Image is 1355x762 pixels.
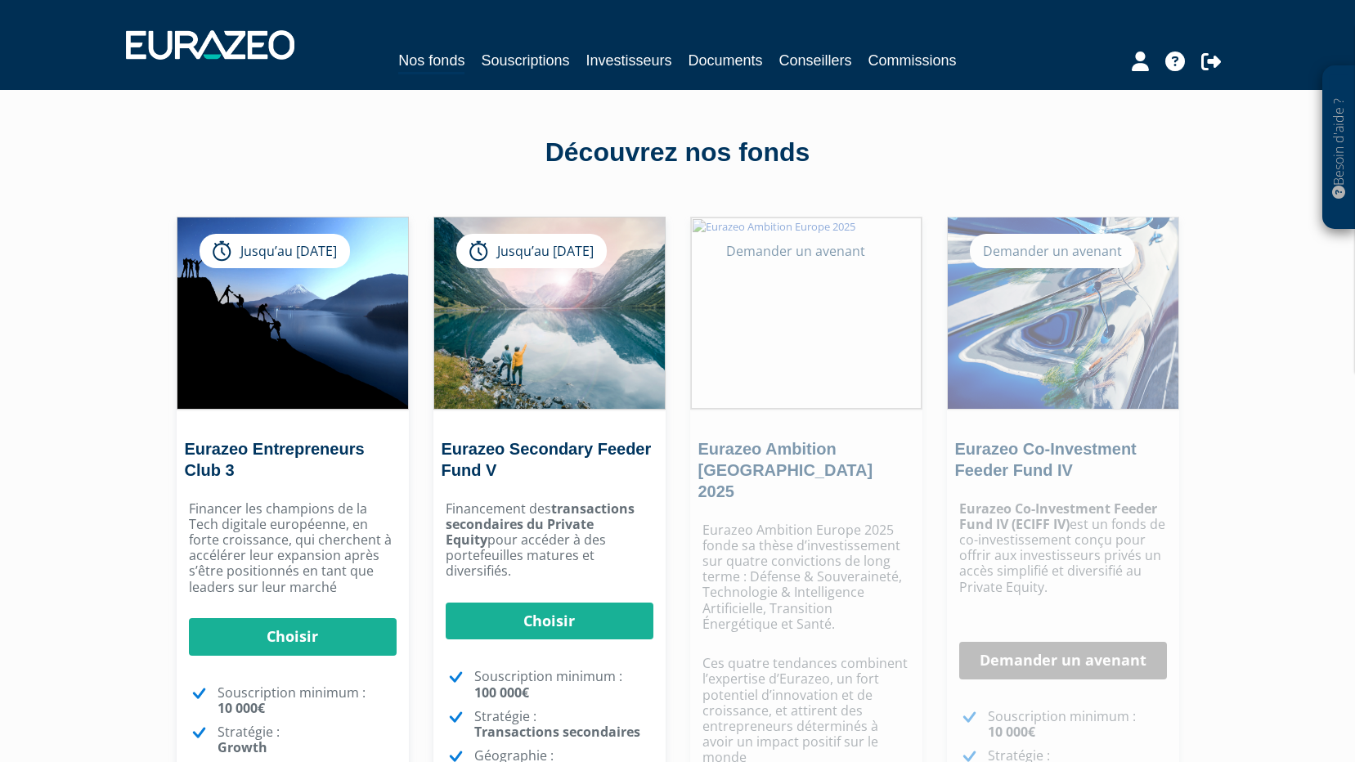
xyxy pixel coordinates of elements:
[959,642,1167,679] a: Demander un avenant
[959,501,1167,595] p: est un fonds de co-investissement conçu pour offrir aux investisseurs privés un accès simplifié e...
[126,30,294,60] img: 1732889491-logotype_eurazeo_blanc_rvb.png
[959,500,1157,533] strong: Eurazeo Co-Investment Feeder Fund IV (ECIFF IV)
[988,723,1035,741] strong: 10 000€
[218,699,265,717] strong: 10 000€
[586,49,671,72] a: Investisseurs
[218,738,267,756] strong: Growth
[868,49,957,72] a: Commissions
[698,440,873,500] a: Eurazeo Ambition [GEOGRAPHIC_DATA] 2025
[481,49,569,72] a: Souscriptions
[398,49,464,74] a: Nos fonds
[446,501,653,580] p: Financement des pour accéder à des portefeuilles matures et diversifiés.
[955,440,1137,479] a: Eurazeo Co-Investment Feeder Fund IV
[218,724,397,755] p: Stratégie :
[177,217,408,409] img: Eurazeo Entrepreneurs Club 3
[779,49,852,72] a: Conseillers
[1330,74,1348,222] p: Besoin d'aide ?
[456,234,607,268] div: Jusqu’au [DATE]
[446,500,635,549] strong: transactions secondaires du Private Equity
[189,618,397,656] a: Choisir
[691,217,922,409] img: Eurazeo Ambition Europe 2025
[474,723,640,741] strong: Transactions secondaires
[689,49,763,72] a: Documents
[474,669,653,700] p: Souscription minimum :
[434,217,665,409] img: Eurazeo Secondary Feeder Fund V
[446,603,653,640] a: Choisir
[212,134,1144,172] div: Découvrez nos fonds
[702,522,910,648] p: Eurazeo Ambition Europe 2025 fonde sa thèse d’investissement sur quatre convictions de long terme...
[474,709,653,740] p: Stratégie :
[189,501,397,595] p: Financer les champions de la Tech digitale européenne, en forte croissance, qui cherchent à accél...
[713,234,878,268] div: Demander un avenant
[948,217,1178,409] img: Eurazeo Co-Investment Feeder Fund IV
[474,684,529,701] strong: 100 000€
[970,234,1135,268] div: Demander un avenant
[200,234,350,268] div: Jusqu’au [DATE]
[185,440,365,479] a: Eurazeo Entrepreneurs Club 3
[218,685,397,716] p: Souscription minimum :
[442,440,652,479] a: Eurazeo Secondary Feeder Fund V
[988,709,1167,740] p: Souscription minimum :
